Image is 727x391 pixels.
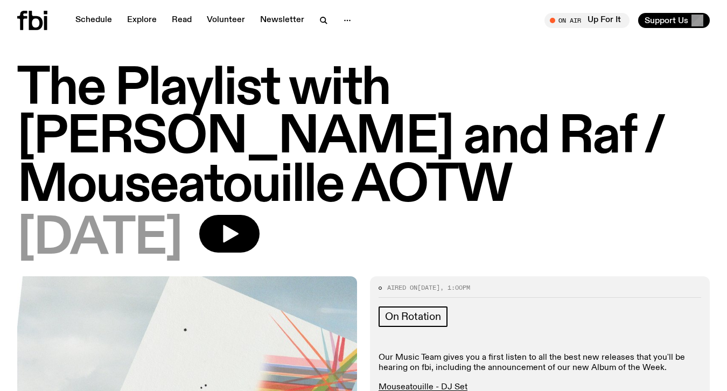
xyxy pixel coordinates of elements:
[379,306,448,327] a: On Rotation
[69,13,118,28] a: Schedule
[387,283,417,292] span: Aired on
[17,215,182,263] span: [DATE]
[417,283,440,292] span: [DATE]
[544,13,630,28] button: On AirUp For It
[121,13,163,28] a: Explore
[254,13,311,28] a: Newsletter
[165,13,198,28] a: Read
[385,311,441,323] span: On Rotation
[638,13,710,28] button: Support Us
[440,283,470,292] span: , 1:00pm
[200,13,251,28] a: Volunteer
[645,16,688,25] span: Support Us
[379,353,701,373] p: Our Music Team gives you a first listen to all the best new releases that you'll be hearing on fb...
[17,65,710,211] h1: The Playlist with [PERSON_NAME] and Raf / Mouseatouille AOTW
